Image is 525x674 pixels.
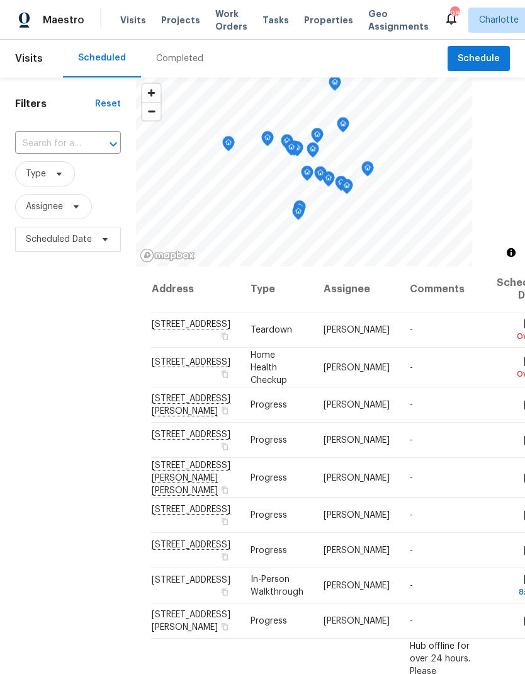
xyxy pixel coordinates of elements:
div: Map marker [307,142,319,162]
div: Map marker [337,117,349,137]
button: Copy Address [219,484,230,495]
div: Map marker [261,131,274,151]
input: Search for an address... [15,134,86,154]
th: Type [240,266,313,312]
span: [PERSON_NAME] [324,326,390,334]
span: - [410,326,413,334]
div: Map marker [285,140,298,160]
div: Map marker [281,134,293,154]
span: - [410,511,413,520]
div: Map marker [329,76,341,95]
div: Map marker [292,205,305,224]
button: Copy Address [219,405,230,416]
span: - [410,473,413,482]
button: Zoom in [142,84,161,102]
button: Copy Address [219,621,230,632]
span: Tasks [262,16,289,25]
div: Completed [156,52,203,65]
div: Map marker [222,136,235,156]
th: Comments [400,266,487,312]
div: Map marker [314,166,327,186]
button: Zoom out [142,102,161,120]
span: - [410,363,413,372]
span: In-Person Walkthrough [251,575,303,597]
span: - [410,436,413,445]
span: [PERSON_NAME] [324,401,390,409]
button: Copy Address [219,368,230,379]
span: Maestro [43,14,84,26]
span: - [410,581,413,590]
div: Map marker [322,171,335,191]
div: Scheduled [78,52,126,64]
div: Map marker [335,176,347,195]
span: Properties [304,14,353,26]
th: Address [151,266,240,312]
div: 98 [450,8,459,20]
span: Charlotte [479,14,519,26]
button: Copy Address [219,551,230,563]
span: Progress [251,401,287,409]
span: Visits [120,14,146,26]
div: Map marker [341,179,353,198]
span: Schedule [458,51,500,67]
span: Work Orders [215,8,247,33]
button: Open [104,135,122,153]
div: Reset [95,98,121,110]
span: - [410,617,413,625]
span: Toggle attribution [507,246,515,260]
span: Progress [251,511,287,520]
button: Copy Address [219,586,230,598]
span: Visits [15,45,43,72]
span: Progress [251,473,287,482]
span: Type [26,168,46,180]
span: - [410,546,413,555]
a: Mapbox homepage [140,248,195,263]
span: Progress [251,546,287,555]
canvas: Map [136,77,472,266]
span: [PERSON_NAME] [324,546,390,555]
span: - [410,401,413,409]
div: Map marker [361,161,374,181]
span: Home Health Checkup [251,350,287,384]
span: [PERSON_NAME] [324,363,390,372]
span: Assignee [26,200,63,213]
button: Schedule [448,46,510,72]
span: Projects [161,14,200,26]
span: Progress [251,617,287,625]
button: Copy Address [219,441,230,452]
div: Map marker [337,266,350,286]
div: Map marker [301,166,313,185]
div: Map marker [293,200,306,220]
span: Scheduled Date [26,233,92,246]
span: [PERSON_NAME] [324,436,390,445]
h1: Filters [15,98,95,110]
span: [PERSON_NAME] [324,473,390,482]
div: Map marker [311,128,324,147]
span: [STREET_ADDRESS] [152,576,230,585]
span: [STREET_ADDRESS][PERSON_NAME] [152,610,230,632]
span: [PERSON_NAME] [324,511,390,520]
span: Zoom out [142,103,161,120]
span: [PERSON_NAME] [324,617,390,625]
button: Copy Address [219,331,230,342]
span: Geo Assignments [368,8,429,33]
th: Assignee [313,266,400,312]
span: Progress [251,436,287,445]
span: Teardown [251,326,292,334]
span: [PERSON_NAME] [324,581,390,590]
button: Copy Address [219,516,230,527]
button: Toggle attribution [504,245,519,260]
